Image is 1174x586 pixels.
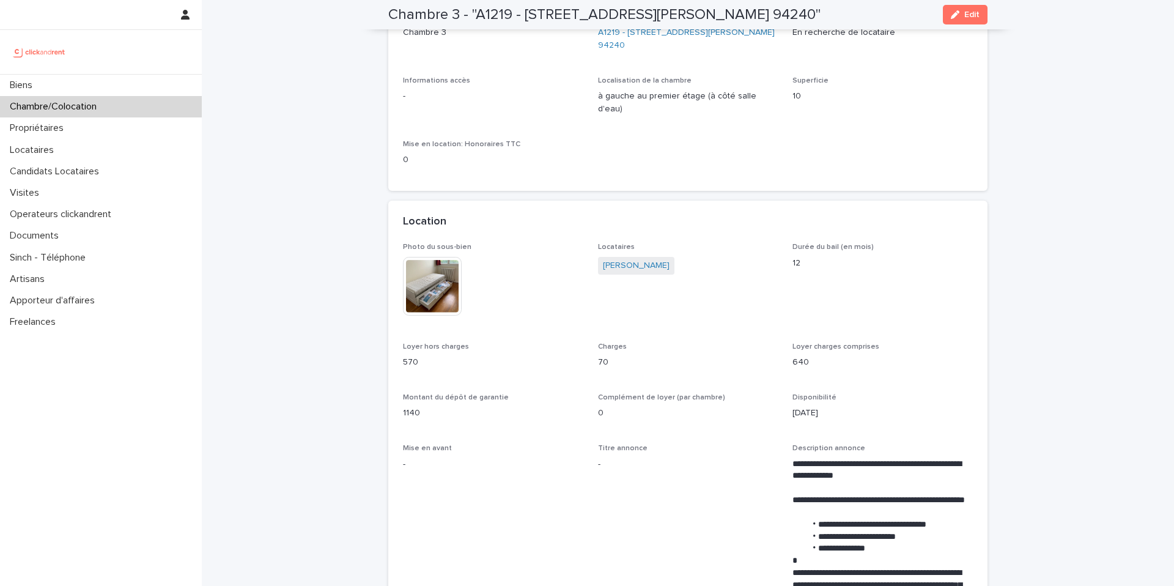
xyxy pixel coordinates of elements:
[792,356,973,369] p: 640
[5,209,121,220] p: Operateurs clickandrent
[403,90,583,103] p: -
[403,141,520,148] span: Mise en location: Honoraires TTC
[403,407,583,420] p: 1140
[5,101,106,113] p: Chambre/Colocation
[5,80,42,91] p: Biens
[792,394,836,401] span: Disponibilité
[403,215,446,229] h2: Location
[403,458,583,471] p: -
[598,356,778,369] p: 70
[598,243,635,251] span: Locataires
[792,343,879,350] span: Loyer charges comprises
[792,77,829,84] span: Superficie
[603,259,670,272] a: [PERSON_NAME]
[403,445,452,452] span: Mise en avant
[792,26,973,39] p: En recherche de locataire
[792,243,874,251] span: Durée du bail (en mois)
[5,252,95,264] p: Sinch - Téléphone
[598,407,778,420] p: 0
[5,295,105,306] p: Apporteur d'affaires
[5,166,109,177] p: Candidats Locataires
[598,458,778,471] p: -
[403,243,471,251] span: Photo du sous-bien
[792,445,865,452] span: Description annonce
[5,273,54,285] p: Artisans
[5,144,64,156] p: Locataires
[388,6,821,24] h2: Chambre 3 - "A1219 - [STREET_ADDRESS][PERSON_NAME] 94240"
[5,122,73,134] p: Propriétaires
[598,343,627,350] span: Charges
[943,5,988,24] button: Edit
[403,394,509,401] span: Montant du dépôt de garantie
[403,77,470,84] span: Informations accès
[792,257,973,270] p: 12
[403,154,583,166] p: 0
[598,26,778,52] a: A1219 - [STREET_ADDRESS][PERSON_NAME] 94240
[403,356,583,369] p: 570
[10,40,69,64] img: UCB0brd3T0yccxBKYDjQ
[964,10,980,19] span: Edit
[5,187,49,199] p: Visites
[403,26,583,39] p: Chambre 3
[5,316,65,328] p: Freelances
[598,445,648,452] span: Titre annonce
[792,407,973,420] p: [DATE]
[403,343,469,350] span: Loyer hors charges
[5,230,68,242] p: Documents
[598,394,725,401] span: Complément de loyer (par chambre)
[598,90,778,116] p: à gauche au premier étage (à côté salle d'eau)
[792,90,973,103] p: 10
[598,77,692,84] span: Localisation de la chambre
